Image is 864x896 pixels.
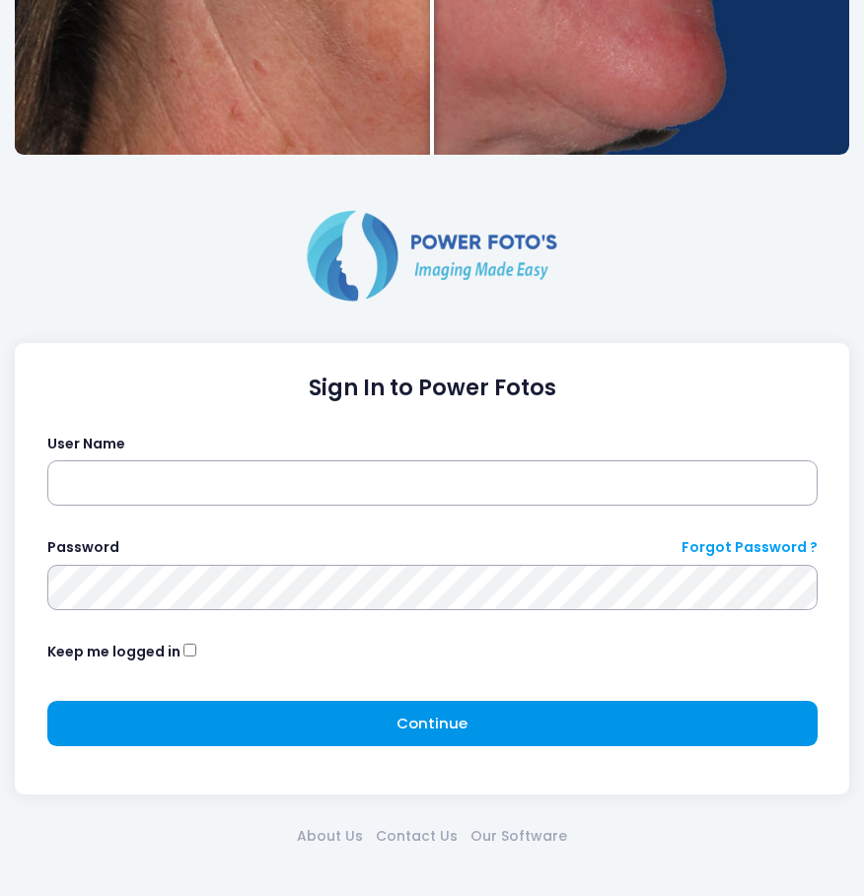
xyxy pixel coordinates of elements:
[291,826,370,847] a: About Us
[370,826,465,847] a: Contact Us
[47,537,119,558] label: Password
[47,434,125,454] label: User Name
[465,826,574,847] a: Our Software
[682,537,818,558] a: Forgot Password ?
[47,376,818,402] h1: Sign In to Power Fotos
[299,206,565,305] img: Logo
[47,642,180,662] label: Keep me logged in
[396,713,468,733] span: Continue
[47,701,818,746] button: Continue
